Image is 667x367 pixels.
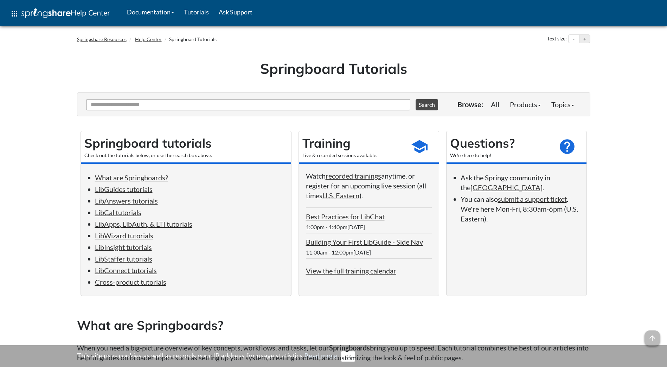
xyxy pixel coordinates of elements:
[95,266,157,275] a: LibConnect tutorials
[322,191,359,200] a: U.S. Eastern
[306,171,432,200] p: Watch anytime, or register for an upcoming live session (all times ).
[70,350,597,362] div: This site uses cookies as well as records your IP address for usage statistics.
[5,3,115,24] a: apps Help Center
[95,231,153,240] a: LibWizard tutorials
[579,35,590,43] button: Increase text size
[10,9,19,18] span: apps
[95,185,153,193] a: LibGuides tutorials
[306,249,371,256] span: 11:00am - 12:00pm[DATE]
[644,331,660,340] a: arrow_upward
[329,343,370,352] strong: Springboards
[306,212,385,221] a: Best Practices for LibChat
[95,278,166,286] a: Cross-product tutorials
[302,152,404,159] div: Live & recorded sessions available.
[461,194,579,224] li: You can also . We're here Mon-Fri, 8:30am-6pm (U.S. Eastern).
[326,172,381,180] a: recorded trainings
[163,36,217,43] li: Springboard Tutorials
[450,152,551,159] div: We're here to help!
[416,99,438,110] button: Search
[644,330,660,346] span: arrow_upward
[77,343,590,362] p: When you need a big-picture overview of key concepts, workflows, and tasks, let our bring you up ...
[470,183,543,192] a: [GEOGRAPHIC_DATA]
[77,317,590,334] h2: What are Springboards?
[569,35,579,43] button: Decrease text size
[84,135,288,152] h2: Springboard tutorials
[95,243,152,251] a: LibInsight tutorials
[546,34,568,44] div: Text size:
[498,195,567,203] a: submit a support ticket
[179,3,214,21] a: Tutorials
[505,97,546,111] a: Products
[411,138,428,155] span: school
[135,36,162,42] a: Help Center
[302,135,404,152] h2: Training
[546,97,579,111] a: Topics
[122,3,179,21] a: Documentation
[95,208,141,217] a: LibCal tutorials
[306,266,396,275] a: View the full training calendar
[461,173,579,192] li: Ask the Springy community in the .
[306,224,365,230] span: 1:00pm - 1:40pm[DATE]
[95,220,192,228] a: LibApps, LibAuth, & LTI tutorials
[95,255,152,263] a: LibStaffer tutorials
[214,3,257,21] a: Ask Support
[450,135,551,152] h2: Questions?
[84,152,288,159] div: Check out the tutorials below, or use the search box above.
[558,138,576,155] span: help
[457,99,483,109] p: Browse:
[77,36,127,42] a: Springshare Resources
[486,97,505,111] a: All
[71,8,110,17] span: Help Center
[95,173,168,182] a: What are Springboards?
[82,59,585,78] h1: Springboard Tutorials
[21,8,71,18] img: Springshare
[306,238,423,246] a: Building Your First LibGuide - Side Nav
[95,197,158,205] a: LibAnswers tutorials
